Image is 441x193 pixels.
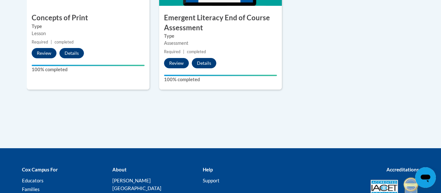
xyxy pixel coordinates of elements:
[22,186,40,192] a: Families
[183,49,184,54] span: |
[59,48,84,58] button: Details
[203,178,220,183] a: Support
[112,178,161,191] a: [PERSON_NAME][GEOGRAPHIC_DATA]
[164,49,180,54] span: Required
[386,167,419,172] b: Accreditations
[164,76,277,83] label: 100% completed
[32,66,145,73] label: 100% completed
[51,40,52,44] span: |
[32,48,56,58] button: Review
[55,40,74,44] span: completed
[22,167,58,172] b: Cox Campus For
[32,30,145,37] div: Lesson
[159,13,282,33] h3: Emergent Literacy End of Course Assessment
[187,49,206,54] span: completed
[32,23,145,30] label: Type
[164,58,189,68] button: Review
[164,40,277,47] div: Assessment
[415,167,436,188] iframe: Button to launch messaging window
[32,65,145,66] div: Your progress
[112,167,127,172] b: About
[192,58,216,68] button: Details
[27,13,149,23] h3: Concepts of Print
[22,178,44,183] a: Educators
[203,167,213,172] b: Help
[32,40,48,44] span: Required
[164,75,277,76] div: Your progress
[164,33,277,40] label: Type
